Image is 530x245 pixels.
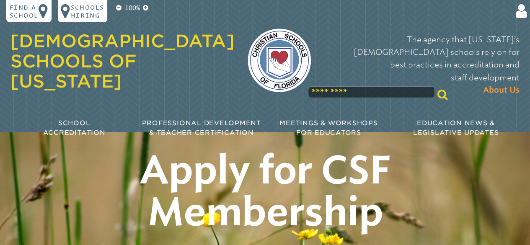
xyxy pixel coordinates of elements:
[413,119,499,137] span: Education News & Legislative Updates
[142,119,261,137] span: Professional Development & Teacher Certification
[61,151,469,235] h1: Apply for CSF Membership
[483,84,520,97] span: About Us
[324,34,520,97] p: The agency that [US_STATE]’s [DEMOGRAPHIC_DATA] schools rely on for best practices in accreditati...
[279,119,377,137] span: Meetings & Workshops for Educators
[10,31,235,92] a: [DEMOGRAPHIC_DATA] Schools of [US_STATE]
[10,3,39,19] p: Find a school
[248,28,311,92] img: csf-logo-web-colors.png
[71,3,104,19] p: Schools Hiring
[43,119,106,137] span: School Accreditation
[123,3,142,13] p: 100%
